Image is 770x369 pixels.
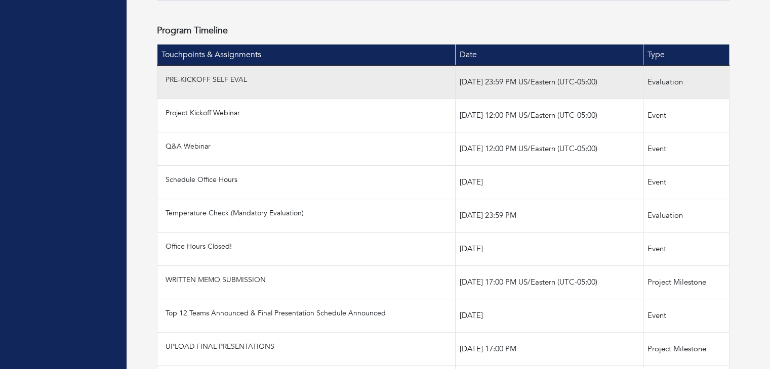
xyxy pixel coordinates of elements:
[456,132,643,166] td: [DATE] 12:00 PM US/Eastern (UTC-05:00)
[643,65,729,99] td: Evaluation
[643,233,729,266] td: Event
[166,274,451,285] p: WRITTEN MEMO SUBMISSION
[166,74,451,85] p: PRE-KICKOFF SELF EVAL
[456,333,643,366] td: [DATE] 17:00 PM
[643,44,729,66] th: Type
[643,333,729,366] td: Project Milestone
[157,44,456,66] th: Touchpoints & Assignments
[166,341,451,352] p: UPLOAD FINAL PRESENTATIONS
[643,99,729,132] td: Event
[456,166,643,199] td: [DATE]
[456,65,643,99] td: [DATE] 23:59 PM US/Eastern (UTC-05:00)
[456,266,643,299] td: [DATE] 17:00 PM US/Eastern (UTC-05:00)
[166,241,451,252] p: Office Hours Closed!
[643,166,729,199] td: Event
[456,199,643,233] td: [DATE] 23:59 PM
[456,99,643,132] td: [DATE] 12:00 PM US/Eastern (UTC-05:00)
[157,25,228,36] h4: Program Timeline
[166,141,451,152] p: Q&A Webinar
[643,266,729,299] td: Project Milestone
[166,208,451,218] p: Temperature Check (Mandatory Evaluation)
[643,132,729,166] td: Event
[456,233,643,266] td: [DATE]
[456,299,643,333] td: [DATE]
[166,174,451,185] p: Schedule Office Hours
[166,308,451,318] p: Top 12 Teams Announced & Final Presentation Schedule Announced
[166,108,451,118] p: Project Kickoff Webinar
[643,299,729,333] td: Event
[643,199,729,233] td: Evaluation
[456,44,643,66] th: Date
